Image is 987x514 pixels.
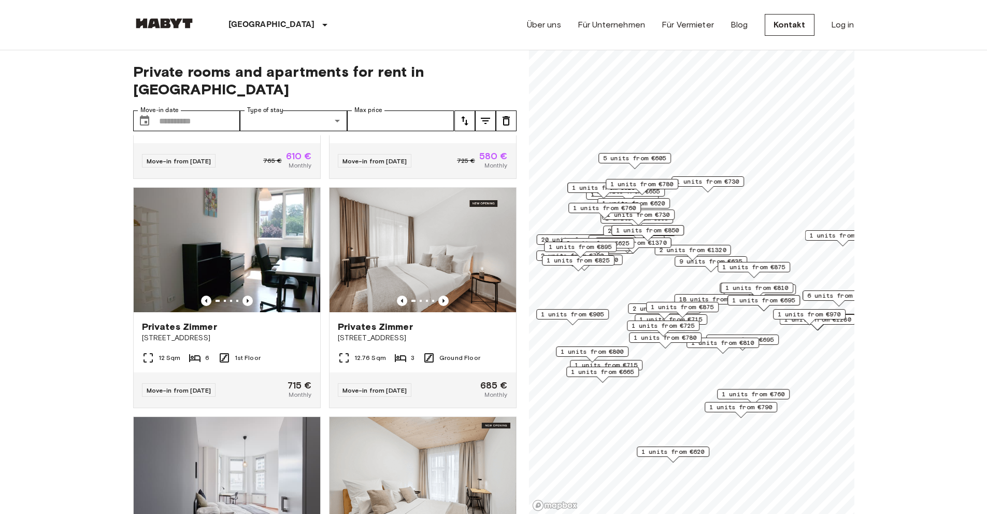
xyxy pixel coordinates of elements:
span: 1 units from €970 [778,310,841,319]
span: 1 units from €620 [602,199,665,208]
span: 2 units from €625 [566,239,630,248]
div: Map marker [542,255,614,271]
button: Choose date [134,110,155,131]
div: Map marker [721,283,793,299]
label: Max price [354,106,382,115]
div: Map marker [654,245,731,261]
span: 1 units from €730 [676,177,739,186]
div: Map marker [803,290,875,307]
span: 1 units from €760 [573,203,636,213]
div: Map marker [706,335,779,351]
span: [STREET_ADDRESS] [338,333,508,343]
a: Blog [731,19,748,31]
button: tune [475,110,496,131]
div: Map marker [675,256,747,272]
span: 725 € [457,156,475,165]
div: Map marker [597,198,670,214]
button: tune [496,110,517,131]
span: 765 € [263,156,282,165]
span: 6 [205,353,209,363]
span: 1 units from €725 [632,321,695,330]
label: Type of stay [247,106,283,115]
div: Map marker [705,402,777,418]
div: Map marker [598,153,671,169]
div: Map marker [720,283,792,299]
span: Privates Zimmer [142,321,217,333]
div: Map marker [556,346,628,363]
div: Map marker [568,203,641,219]
button: Previous image [201,296,211,306]
div: Map marker [805,230,881,246]
button: Previous image [438,296,449,306]
a: Für Unternehmen [578,19,645,31]
span: 6 units from €645 [807,291,870,300]
div: Map marker [536,251,609,267]
span: 1 units from €715 [575,360,638,370]
div: Map marker [627,321,699,337]
span: 1st Floor [235,353,261,363]
span: 9 units from €635 [679,257,742,266]
span: 1 units from €1370 [599,238,666,247]
div: Map marker [546,255,622,271]
a: Über uns [527,19,561,31]
div: Map marker [611,225,684,241]
p: [GEOGRAPHIC_DATA] [228,19,315,31]
a: Für Vermieter [662,19,714,31]
button: Previous image [242,296,253,306]
span: 580 € [479,151,508,161]
span: [STREET_ADDRESS] [142,333,312,343]
span: Move-in from [DATE] [342,157,407,165]
span: Move-in from [DATE] [342,386,407,394]
div: Map marker [562,238,634,254]
span: 685 € [480,381,508,390]
div: Map marker [606,179,678,195]
div: Map marker [637,447,709,463]
a: Log in [831,19,854,31]
div: Map marker [646,302,719,318]
span: 1 units from €905 [541,310,604,319]
span: 1 units from €875 [651,302,714,312]
span: 1 units from €1150 [551,255,618,265]
span: 1 units from €730 [607,210,670,219]
span: 12.76 Sqm [354,353,386,363]
span: 1 units from €780 [610,179,674,189]
span: 1 units from €665 [571,367,634,377]
div: Map marker [536,309,609,325]
span: 715 € [288,381,312,390]
div: Map marker [600,213,673,229]
span: 12 Sqm [159,353,181,363]
span: 20 units from €655 [541,235,608,244]
span: 1 units from €760 [722,390,785,399]
span: Monthly [289,390,311,399]
label: Move-in date [140,106,179,115]
a: Marketing picture of unit DE-01-041-02MPrevious imagePrevious imagePrivates Zimmer[STREET_ADDRESS... [133,187,321,408]
span: 5 units from €605 [603,154,666,163]
a: Marketing picture of unit DE-01-262-002-02Previous imagePrevious imagePrivates Zimmer[STREET_ADDR... [329,187,517,408]
span: 1 units from €800 [561,347,624,356]
span: 1 units from €810 [691,338,754,348]
span: 1 units from €715 [639,315,703,324]
a: Kontakt [765,14,814,36]
div: Map marker [686,338,759,354]
img: Marketing picture of unit DE-01-041-02M [134,188,320,312]
span: 18 units from €650 [679,295,746,304]
span: Privates Zimmer [338,321,413,333]
span: Monthly [289,161,311,170]
span: 1 units from €790 [709,402,773,412]
span: 1 units from €620 [641,447,705,456]
div: Map marker [570,360,642,376]
div: Map marker [603,226,676,242]
img: Habyt [133,18,195,29]
span: 2 units from €1320 [659,245,726,255]
div: Map marker [566,367,639,383]
span: 610 € [286,151,312,161]
span: Move-in from [DATE] [147,157,211,165]
span: 1 units from €895 [549,242,612,252]
button: Previous image [397,296,407,306]
span: Move-in from [DATE] [147,386,211,394]
div: Map marker [536,234,612,251]
span: 1 units from €875 [722,262,785,272]
img: Marketing picture of unit DE-01-262-002-02 [330,188,516,312]
span: Private rooms and apartments for rent in [GEOGRAPHIC_DATA] [133,63,517,98]
button: tune [454,110,475,131]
